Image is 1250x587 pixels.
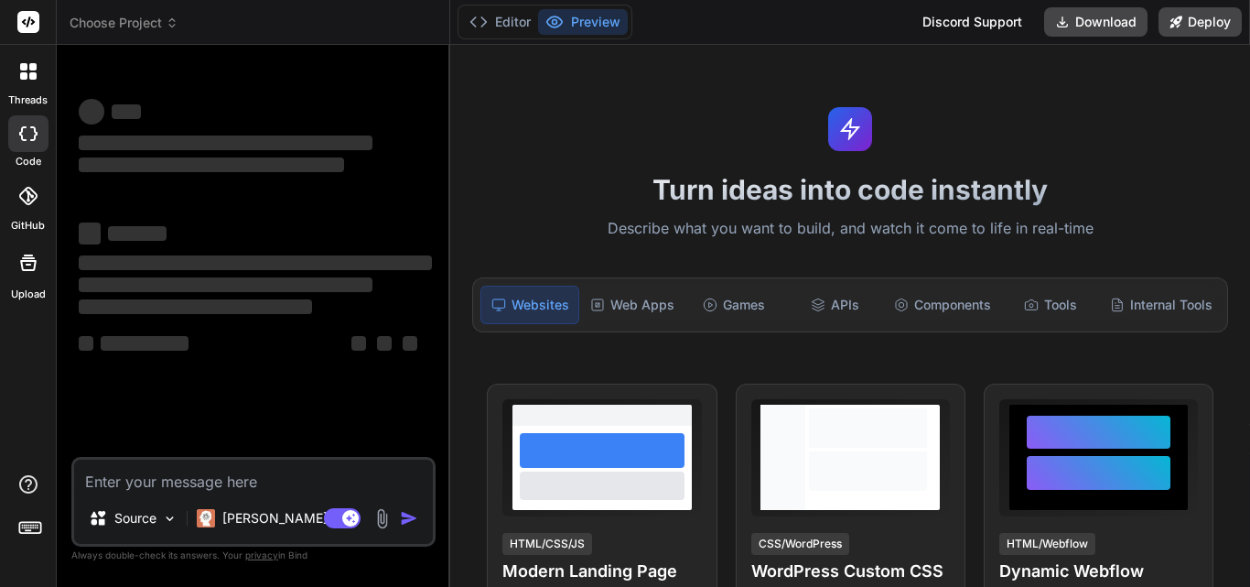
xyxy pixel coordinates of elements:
h4: WordPress Custom CSS [751,559,950,584]
span: ‌ [403,336,417,351]
img: Claude 4 Sonnet [197,509,215,527]
div: Components [887,286,998,324]
span: privacy [245,549,278,560]
img: Pick Models [162,511,178,527]
button: Download [1044,7,1148,37]
span: ‌ [79,158,344,172]
span: ‌ [79,277,372,292]
span: ‌ [112,104,141,119]
img: icon [400,509,418,527]
span: ‌ [351,336,366,351]
div: CSS/WordPress [751,533,849,555]
label: GitHub [11,218,45,234]
span: Choose Project [70,14,178,32]
button: Editor [462,9,538,35]
div: HTML/Webflow [999,533,1095,555]
label: code [16,154,41,169]
span: ‌ [79,136,372,150]
p: Describe what you want to build, and watch it come to life in real-time [461,217,1239,241]
img: attachment [372,508,393,529]
span: ‌ [101,336,189,351]
div: Internal Tools [1103,286,1220,324]
span: ‌ [79,255,432,270]
span: ‌ [79,223,101,245]
span: ‌ [79,299,312,314]
span: ‌ [377,336,392,351]
div: APIs [786,286,883,324]
p: Source [114,509,156,527]
div: Tools [1002,286,1099,324]
div: Discord Support [911,7,1033,37]
button: Deploy [1158,7,1242,37]
div: Web Apps [583,286,682,324]
h1: Turn ideas into code instantly [461,173,1239,206]
span: ‌ [79,99,104,125]
span: ‌ [79,336,93,351]
div: HTML/CSS/JS [502,533,592,555]
div: Games [685,286,782,324]
h4: Modern Landing Page [502,559,701,584]
label: threads [8,92,48,108]
p: Always double-check its answers. Your in Bind [71,547,436,564]
div: Websites [480,286,579,324]
p: [PERSON_NAME] 4 S.. [222,509,359,527]
label: Upload [11,287,46,302]
button: Preview [538,9,628,35]
span: ‌ [108,226,167,241]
